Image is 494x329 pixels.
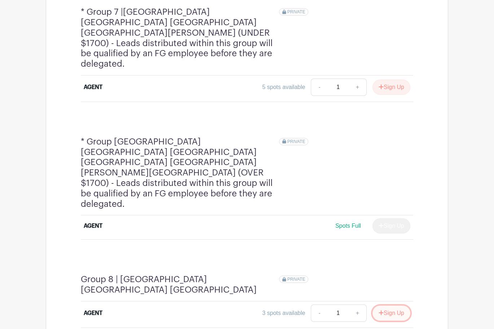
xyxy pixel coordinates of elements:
[81,137,279,209] h4: * Group [GEOGRAPHIC_DATA] [GEOGRAPHIC_DATA] [GEOGRAPHIC_DATA] [GEOGRAPHIC_DATA] [GEOGRAPHIC_DATA]...
[311,304,327,322] a: -
[349,79,367,96] a: +
[372,306,410,321] button: Sign Up
[81,274,279,295] h4: Group 8 | [GEOGRAPHIC_DATA] [GEOGRAPHIC_DATA] [GEOGRAPHIC_DATA]
[287,9,305,14] span: PRIVATE
[84,309,102,317] div: AGENT
[349,304,367,322] a: +
[84,83,102,92] div: AGENT
[81,7,279,69] h4: * Group 7 |[GEOGRAPHIC_DATA] [GEOGRAPHIC_DATA] [GEOGRAPHIC_DATA] [GEOGRAPHIC_DATA][PERSON_NAME] (...
[372,80,410,95] button: Sign Up
[311,79,327,96] a: -
[335,223,361,229] span: Spots Full
[262,309,305,317] div: 3 spots available
[287,139,305,144] span: PRIVATE
[262,83,305,92] div: 5 spots available
[287,277,305,282] span: PRIVATE
[84,222,102,230] div: AGENT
